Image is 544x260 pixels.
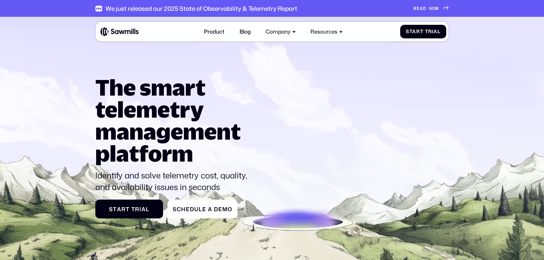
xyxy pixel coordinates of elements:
[409,29,413,34] span: t
[95,200,163,218] a: StartTrial
[428,29,432,34] span: r
[310,28,337,35] div: Resources
[141,206,146,212] span: a
[214,206,218,212] span: D
[105,5,297,12] div: We just released our 2025 State of Observability & Telemetry Report
[413,6,449,11] a: READNOW
[131,206,135,212] span: T
[167,200,238,218] a: ScheduleaDemo
[181,206,186,212] span: h
[200,24,228,39] a: Product
[208,206,212,212] span: a
[413,6,417,11] span: R
[266,28,290,35] div: Company
[417,6,420,11] span: E
[199,206,202,212] span: l
[412,29,416,34] span: a
[432,6,435,11] span: O
[126,206,130,212] span: t
[437,29,441,34] span: l
[177,206,181,212] span: c
[121,206,126,212] span: r
[433,29,437,34] span: a
[400,25,446,39] a: StartTrial
[95,76,253,164] h1: The smart telemetry management platform
[186,206,190,212] span: e
[406,29,409,34] span: S
[109,206,113,212] span: S
[135,206,139,212] span: r
[420,6,423,11] span: A
[420,29,423,34] span: t
[429,6,432,11] span: N
[113,206,117,212] span: t
[117,206,121,212] span: a
[218,206,222,212] span: e
[416,29,420,34] span: r
[228,206,232,212] span: o
[435,6,439,11] span: W
[146,206,149,212] span: l
[173,206,177,212] span: S
[139,206,141,212] span: i
[235,24,254,39] a: Blog
[190,206,194,212] span: d
[425,29,428,34] span: T
[262,24,300,39] div: Company
[432,29,433,34] span: i
[306,24,347,39] div: Resources
[194,206,199,212] span: u
[423,6,426,11] span: D
[202,206,206,212] span: e
[95,170,253,193] p: Identify and solve telemetry cost, quality, and availability issues in seconds
[222,206,228,212] span: m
